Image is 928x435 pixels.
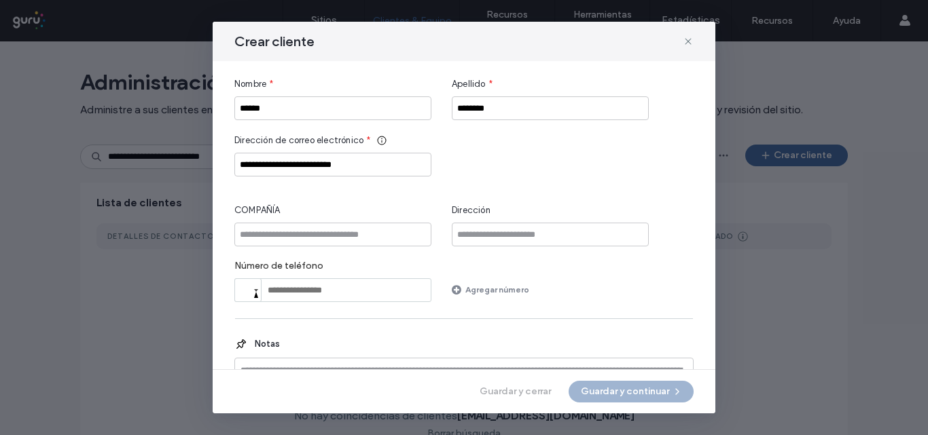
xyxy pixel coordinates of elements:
[452,96,649,120] input: Apellido
[234,96,431,120] input: Nombre
[234,260,431,278] label: Número de teléfono
[234,153,431,176] input: Dirección de correo electrónico
[452,77,486,91] span: Apellido
[29,10,67,22] span: Ayuda
[452,223,649,246] input: Dirección
[234,33,315,50] span: Crear cliente
[465,278,529,301] label: Agregar número
[248,337,280,351] span: Notas
[234,77,266,91] span: Nombre
[234,134,363,147] span: Dirección de correo electrónico
[452,204,490,217] span: Dirección
[234,223,431,246] input: COMPAÑÍA
[234,204,281,217] span: COMPAÑÍA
